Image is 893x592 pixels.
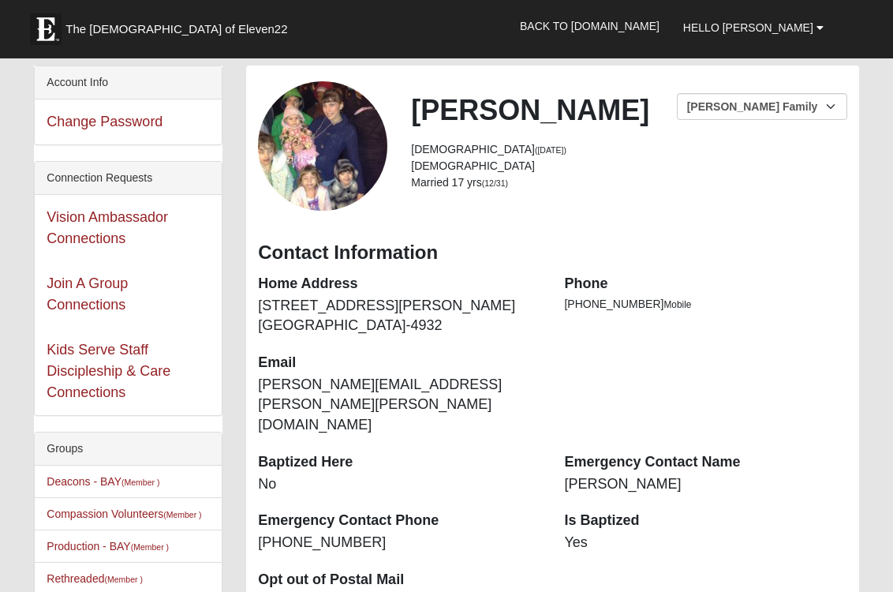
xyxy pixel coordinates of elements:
[508,6,671,46] a: Back to [DOMAIN_NAME]
[671,8,835,47] a: Hello [PERSON_NAME]
[258,452,540,473] dt: Baptized Here
[535,145,566,155] small: ([DATE])
[47,114,163,129] a: Change Password
[258,353,540,373] dt: Email
[163,510,201,519] small: (Member )
[47,475,159,488] a: Deacons - BAY(Member )
[258,474,540,495] dd: No
[564,452,846,473] dt: Emergency Contact Name
[258,296,540,336] dd: [STREET_ADDRESS][PERSON_NAME] [GEOGRAPHIC_DATA]-4932
[47,572,143,585] a: Rethreaded(Member )
[104,575,142,584] small: (Member )
[411,141,846,158] li: [DEMOGRAPHIC_DATA]
[30,13,62,45] img: Eleven22 logo
[35,162,222,195] div: Connection Requests
[131,542,169,552] small: (Member )
[258,81,387,211] a: View Fullsize Photo
[258,274,540,294] dt: Home Address
[564,511,846,531] dt: Is Baptized
[258,375,540,436] dd: [PERSON_NAME][EMAIL_ADDRESS][PERSON_NAME][PERSON_NAME][DOMAIN_NAME]
[65,21,287,37] span: The [DEMOGRAPHIC_DATA] of Eleven22
[258,570,540,590] dt: Opt out of Postal Mail
[258,242,847,264] h3: Contact Information
[47,342,170,400] a: Kids Serve Staff Discipleship & Care Connections
[22,6,338,45] a: The [DEMOGRAPHIC_DATA] of Eleven22
[564,474,846,495] dd: [PERSON_NAME]
[663,299,691,310] span: Mobile
[411,158,846,174] li: [DEMOGRAPHIC_DATA]
[121,478,159,487] small: (Member )
[35,433,222,466] div: Groups
[564,296,846,313] li: [PHONE_NUMBER]
[35,66,222,99] div: Account Info
[47,540,169,553] a: Production - BAY(Member )
[47,508,201,520] a: Compassion Volunteers(Member )
[482,178,508,188] small: (12/31)
[564,274,846,294] dt: Phone
[258,533,540,553] dd: [PHONE_NUMBER]
[411,174,846,191] li: Married 17 yrs
[411,93,846,127] h2: [PERSON_NAME]
[683,21,813,34] span: Hello [PERSON_NAME]
[258,511,540,531] dt: Emergency Contact Phone
[564,533,846,553] dd: Yes
[47,275,128,313] a: Join A Group Connections
[47,209,168,246] a: Vision Ambassador Connections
